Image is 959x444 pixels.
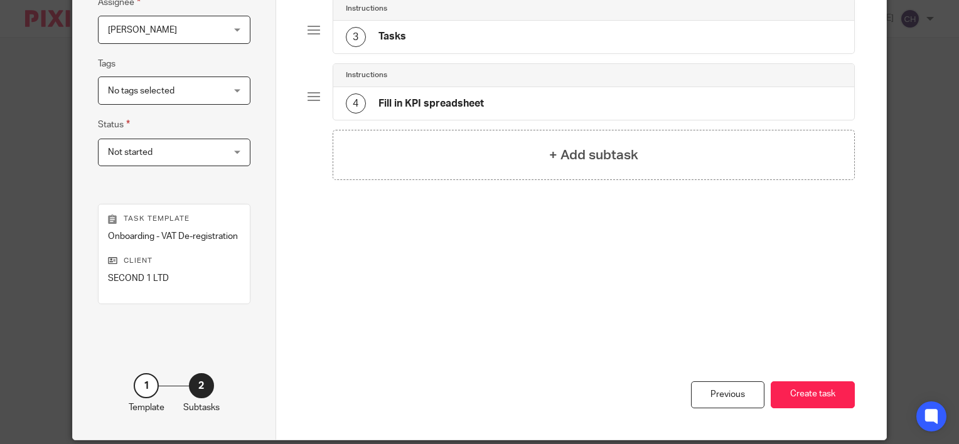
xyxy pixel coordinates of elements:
div: 2 [189,373,214,398]
p: SECOND 1 LTD [108,272,240,285]
label: Status [98,117,130,132]
span: No tags selected [108,87,174,95]
div: Previous [691,381,764,408]
p: Template [129,401,164,414]
div: 4 [346,93,366,114]
h4: Instructions [346,4,387,14]
h4: + Add subtask [549,145,638,165]
span: Not started [108,148,153,157]
div: 1 [134,373,159,398]
p: Task template [108,214,240,224]
h4: Tasks [378,30,406,43]
div: 3 [346,27,366,47]
h4: Fill in KPI spreadsheet [378,97,484,110]
p: Subtasks [183,401,220,414]
p: Onboarding - VAT De-registration [108,230,240,243]
h4: Instructions [346,70,387,80]
p: Client [108,256,240,266]
button: Create task [771,381,855,408]
label: Tags [98,58,115,70]
span: [PERSON_NAME] [108,26,177,34]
